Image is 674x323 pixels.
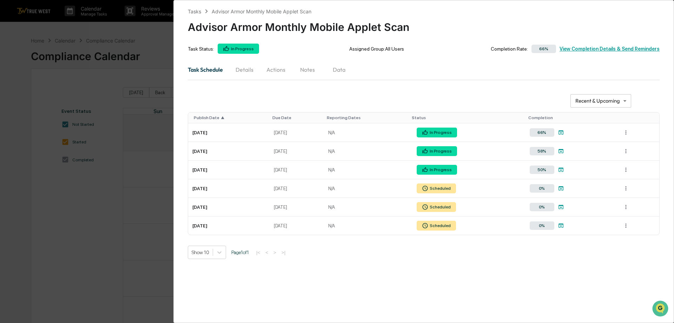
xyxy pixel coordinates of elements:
div: Advisor Armor Monthly Mobile Applet Scan [188,15,660,33]
div: Scheduled [428,223,451,228]
div: Toggle SortBy [528,115,613,120]
div: Toggle SortBy [194,115,267,120]
a: 🖐️Preclearance [4,86,48,98]
button: |< [254,250,262,256]
a: 58% [530,146,611,156]
a: 🗄️Attestations [48,86,90,98]
td: [DATE] [188,198,270,217]
td: N/A [324,161,409,179]
div: Scheduled [428,205,451,209]
button: Actions [260,61,292,78]
div: 🖐️ [7,89,13,95]
div: 🔎 [7,103,13,108]
div: 66% [531,45,556,53]
div: In Progress [428,130,451,135]
span: Page 1 of 1 [231,250,249,255]
a: 0% [530,221,611,231]
button: Start new chat [119,56,128,64]
div: 50% [530,166,554,174]
button: >| [279,250,288,256]
div: Scheduled [428,186,451,191]
button: < [263,250,270,256]
td: N/A [324,198,409,217]
div: We're available if you need us! [24,61,89,66]
div: In Progress [230,46,254,51]
span: Attestations [58,89,87,96]
td: [DATE] [188,217,270,235]
div: In Progress [428,167,451,172]
div: secondary tabs example [188,61,660,78]
div: Toggle SortBy [272,115,321,120]
a: Powered byPylon [49,119,85,124]
div: 0% [530,184,554,193]
div: Advisor Armor Monthly Mobile Applet Scan [212,8,311,14]
td: N/A [324,123,409,142]
div: Completion Rate: [491,44,660,54]
td: N/A [324,179,409,198]
a: 66%View Completion Details & Send Reminders [528,44,660,54]
button: > [271,250,278,256]
div: Task Status: [188,43,263,54]
div: Start new chat [24,54,115,61]
a: 0% [530,183,611,193]
td: [DATE] [188,161,270,179]
div: Toggle SortBy [621,115,656,120]
td: [DATE] [270,142,324,161]
td: [DATE] [270,161,324,179]
div: Toggle SortBy [412,115,523,120]
a: 50% [530,165,611,175]
span: Preclearance [14,89,45,96]
div: View Completion Details & Send Reminders [528,44,660,54]
span: Pylon [70,119,85,124]
td: [DATE] [270,198,324,217]
td: [DATE] [270,123,324,142]
div: In Progress [428,149,451,154]
div: 🗄️ [51,89,57,95]
span: ▲ [221,115,224,120]
div: Recent & Upcoming [570,94,631,108]
td: N/A [324,142,409,161]
a: 0% [530,202,611,212]
button: Details [229,61,260,78]
div: 66% [530,128,554,137]
td: [DATE] [188,123,270,142]
button: Notes [292,61,323,78]
p: How can we help? [7,15,128,26]
td: [DATE] [188,179,270,198]
td: [DATE] [270,217,324,235]
div: Tasks [188,8,201,14]
span: Data Lookup [14,102,44,109]
img: 1746055101610-c473b297-6a78-478c-a979-82029cc54cd1 [7,54,20,66]
iframe: Open customer support [652,300,670,319]
div: Toggle SortBy [327,115,406,120]
button: Data [323,61,355,78]
div: 0% [530,203,554,211]
div: 0% [530,221,554,230]
a: 66% [530,128,611,137]
button: Task Schedule [188,61,229,78]
td: N/A [324,217,409,235]
div: Assigned Group: All Users [349,46,404,52]
div: 58% [530,147,554,155]
a: 🔎Data Lookup [4,99,47,112]
td: [DATE] [188,142,270,161]
td: [DATE] [270,179,324,198]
